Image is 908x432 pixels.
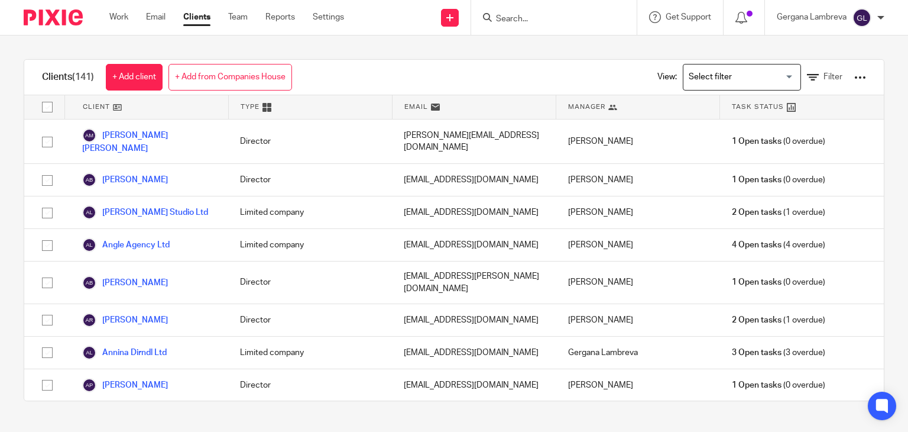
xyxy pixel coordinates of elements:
[683,64,801,91] div: Search for option
[732,102,784,112] span: Task Status
[392,164,556,196] div: [EMAIL_ADDRESS][DOMAIN_NAME]
[732,239,781,251] span: 4 Open tasks
[732,314,825,326] span: (1 overdue)
[82,346,96,360] img: svg%3E
[82,378,168,392] a: [PERSON_NAME]
[82,346,167,360] a: Annina Dirndl Ltd
[392,196,556,228] div: [EMAIL_ADDRESS][DOMAIN_NAME]
[36,96,59,118] input: Select all
[666,13,711,21] span: Get Support
[72,72,94,82] span: (141)
[228,369,392,401] div: Director
[392,262,556,304] div: [EMAIL_ADDRESS][PERSON_NAME][DOMAIN_NAME]
[556,337,720,369] div: Gergana Lambreva
[732,276,825,288] span: (0 overdue)
[392,337,556,369] div: [EMAIL_ADDRESS][DOMAIN_NAME]
[82,205,208,220] a: [PERSON_NAME] Studio Ltd
[146,11,166,23] a: Email
[82,238,96,252] img: svg%3E
[732,276,781,288] span: 1 Open tasks
[392,229,556,261] div: [EMAIL_ADDRESS][DOMAIN_NAME]
[685,67,794,88] input: Search for option
[556,369,720,401] div: [PERSON_NAME]
[556,304,720,336] div: [PERSON_NAME]
[732,347,825,359] span: (3 overdue)
[82,128,216,154] a: [PERSON_NAME] [PERSON_NAME]
[168,64,292,91] a: + Add from Companies House
[732,379,781,391] span: 1 Open tasks
[556,262,720,304] div: [PERSON_NAME]
[823,73,842,81] span: Filter
[265,11,295,23] a: Reports
[82,238,170,252] a: Angle Agency Ltd
[82,173,96,187] img: svg%3E
[556,164,720,196] div: [PERSON_NAME]
[228,120,392,163] div: Director
[313,11,344,23] a: Settings
[556,120,720,163] div: [PERSON_NAME]
[24,9,83,25] img: Pixie
[732,239,825,251] span: (4 overdue)
[392,304,556,336] div: [EMAIL_ADDRESS][DOMAIN_NAME]
[228,11,248,23] a: Team
[228,229,392,261] div: Limited company
[83,102,110,112] span: Client
[183,11,210,23] a: Clients
[82,205,96,220] img: svg%3E
[556,229,720,261] div: [PERSON_NAME]
[495,14,601,25] input: Search
[732,136,825,147] span: (0 overdue)
[392,369,556,401] div: [EMAIL_ADDRESS][DOMAIN_NAME]
[556,196,720,228] div: [PERSON_NAME]
[109,11,128,23] a: Work
[568,102,605,112] span: Manager
[228,337,392,369] div: Limited company
[106,64,163,91] a: + Add client
[82,173,168,187] a: [PERSON_NAME]
[732,207,825,218] span: (1 overdue)
[852,8,871,27] img: svg%3E
[82,276,96,290] img: svg%3E
[228,304,392,336] div: Director
[82,313,168,327] a: [PERSON_NAME]
[640,60,866,95] div: View:
[732,379,825,391] span: (0 overdue)
[82,128,96,143] img: svg%3E
[404,102,428,112] span: Email
[82,313,96,327] img: svg%3E
[732,347,781,359] span: 3 Open tasks
[732,174,781,186] span: 1 Open tasks
[732,136,781,147] span: 1 Open tasks
[42,71,94,83] h1: Clients
[228,164,392,196] div: Director
[732,174,825,186] span: (0 overdue)
[82,276,168,290] a: [PERSON_NAME]
[392,120,556,163] div: [PERSON_NAME][EMAIL_ADDRESS][DOMAIN_NAME]
[82,378,96,392] img: svg%3E
[777,11,847,23] p: Gergana Lambreva
[732,207,781,218] span: 2 Open tasks
[732,314,781,326] span: 2 Open tasks
[228,262,392,304] div: Director
[241,102,260,112] span: Type
[228,196,392,228] div: Limited company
